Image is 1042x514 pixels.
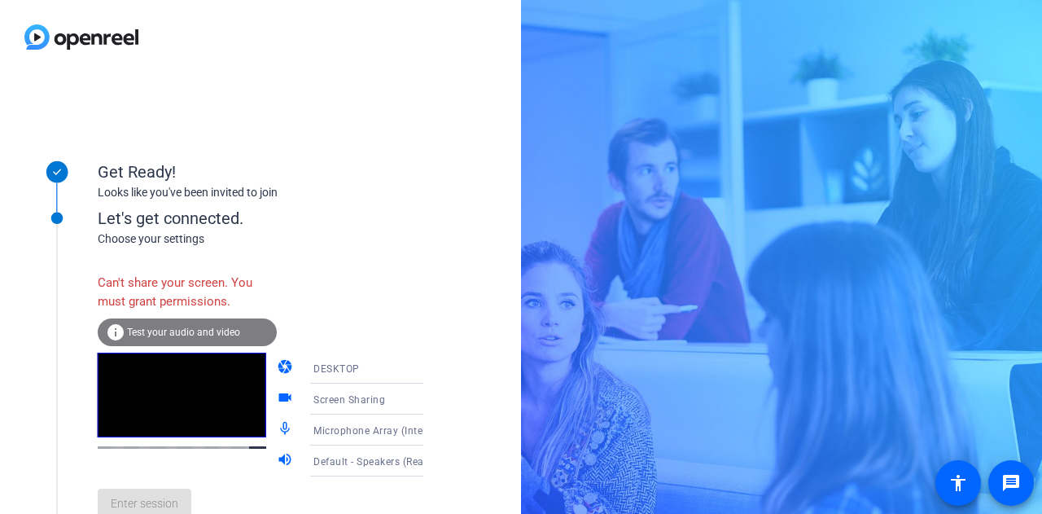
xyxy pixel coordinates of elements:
mat-icon: volume_up [277,451,296,471]
mat-icon: accessibility [948,473,968,493]
div: Can't share your screen. You must grant permissions. [98,266,277,319]
div: Let's get connected. [98,206,457,231]
mat-icon: camera [277,358,296,378]
mat-icon: videocam [277,389,296,409]
mat-icon: mic_none [277,420,296,440]
div: Looks like you've been invited to join [98,184,423,201]
mat-icon: info [106,323,125,342]
div: Choose your settings [98,231,457,248]
mat-icon: message [1001,473,1021,493]
div: Get Ready! [98,160,423,184]
span: Default - Speakers (Realtek(R) Audio) [313,455,489,468]
span: Test your audio and video [127,327,240,338]
span: Microphone Array (Intel® Smart Sound Technology for Digital Microphones) [313,424,674,437]
span: DESKTOP [313,363,360,375]
span: Screen Sharing [313,394,385,406]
